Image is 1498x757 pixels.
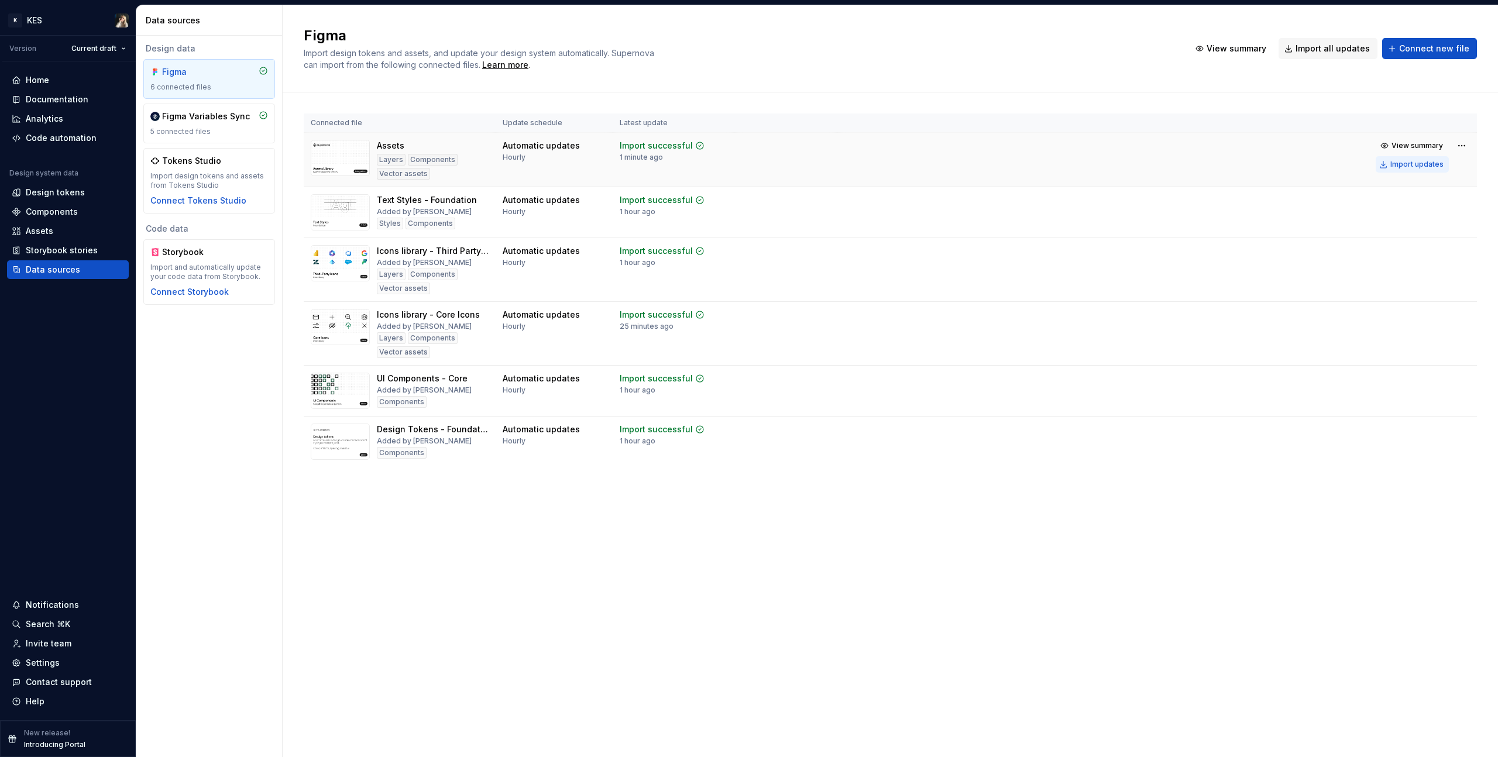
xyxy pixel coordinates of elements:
div: Components [408,332,458,344]
button: Current draft [66,40,131,57]
div: Added by [PERSON_NAME] [377,207,472,216]
div: Icons library - Third Party Icons [377,245,489,257]
div: Storybook [162,246,218,258]
div: Components [377,396,427,408]
div: Layers [377,154,406,166]
div: Storybook stories [26,245,98,256]
div: Components [408,154,458,166]
div: Figma Variables Sync [162,111,250,122]
button: View summary [1190,38,1274,59]
button: KKESKatarzyna Tomżyńska [2,8,133,33]
a: Assets [7,222,129,240]
button: Import all updates [1279,38,1377,59]
span: Connect new file [1399,43,1469,54]
a: Data sources [7,260,129,279]
div: Components [26,206,78,218]
a: Storybook stories [7,241,129,260]
div: Import successful [620,309,693,321]
div: Automatic updates [503,245,580,257]
div: Notifications [26,599,79,611]
div: Assets [377,140,404,152]
div: Added by [PERSON_NAME] [377,322,472,331]
div: Import updates [1390,160,1444,169]
div: Automatic updates [503,309,580,321]
div: 1 hour ago [620,207,655,216]
a: Components [7,202,129,221]
span: Import design tokens and assets, and update your design system automatically. Supernova can impor... [304,48,657,70]
div: Vector assets [377,168,430,180]
div: Help [26,696,44,707]
div: Figma [162,66,218,78]
div: Hourly [503,436,525,446]
th: Update schedule [496,113,613,133]
button: Connect Storybook [150,286,229,298]
a: Tokens StudioImport design tokens and assets from Tokens StudioConnect Tokens Studio [143,148,275,214]
div: Invite team [26,638,71,649]
div: Vector assets [377,283,430,294]
p: New release! [24,728,70,738]
div: 1 minute ago [620,153,663,162]
div: Documentation [26,94,88,105]
div: 5 connected files [150,127,268,136]
button: Connect Tokens Studio [150,195,246,207]
div: Components [408,269,458,280]
div: Assets [26,225,53,237]
div: Hourly [503,153,525,162]
div: Home [26,74,49,86]
div: Added by [PERSON_NAME] [377,436,472,446]
div: Import design tokens and assets from Tokens Studio [150,171,268,190]
div: Import successful [620,245,693,257]
a: Documentation [7,90,129,109]
h2: Figma [304,26,1176,45]
div: Import and automatically update your code data from Storybook. [150,263,268,281]
span: Import all updates [1296,43,1370,54]
div: Hourly [503,207,525,216]
div: Added by [PERSON_NAME] [377,258,472,267]
th: Connected file [304,113,496,133]
div: 6 connected files [150,82,268,92]
th: Latest update [613,113,734,133]
div: Added by [PERSON_NAME] [377,386,472,395]
button: Help [7,692,129,711]
div: Layers [377,269,406,280]
div: Analytics [26,113,63,125]
div: Import successful [620,373,693,384]
div: Automatic updates [503,373,580,384]
a: Analytics [7,109,129,128]
div: Design system data [9,168,78,178]
span: View summary [1392,141,1443,150]
a: Learn more [482,59,528,71]
div: Design tokens [26,187,85,198]
div: Hourly [503,386,525,395]
div: Settings [26,657,60,669]
button: Contact support [7,673,129,691]
button: Import updates [1376,156,1449,173]
div: Data sources [146,15,277,26]
a: Code automation [7,129,129,147]
div: Code automation [26,132,97,144]
a: Home [7,71,129,90]
span: View summary [1207,43,1266,54]
div: Import successful [620,194,693,206]
a: Figma6 connected files [143,59,275,99]
div: UI Components - Core [377,373,468,384]
div: Hourly [503,322,525,331]
div: Contact support [26,676,92,688]
div: K [8,13,22,27]
div: 1 hour ago [620,386,655,395]
button: View summary [1376,137,1449,154]
div: Text Styles - Foundation [377,194,477,206]
span: Current draft [71,44,116,53]
div: Automatic updates [503,424,580,435]
div: Search ⌘K [26,618,70,630]
div: 1 hour ago [620,258,655,267]
div: Components [406,218,455,229]
div: Tokens Studio [162,155,221,167]
div: 1 hour ago [620,436,655,446]
div: Icons library - Core Icons [377,309,480,321]
a: Settings [7,653,129,672]
div: Automatic updates [503,194,580,206]
div: 25 minutes ago [620,322,674,331]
